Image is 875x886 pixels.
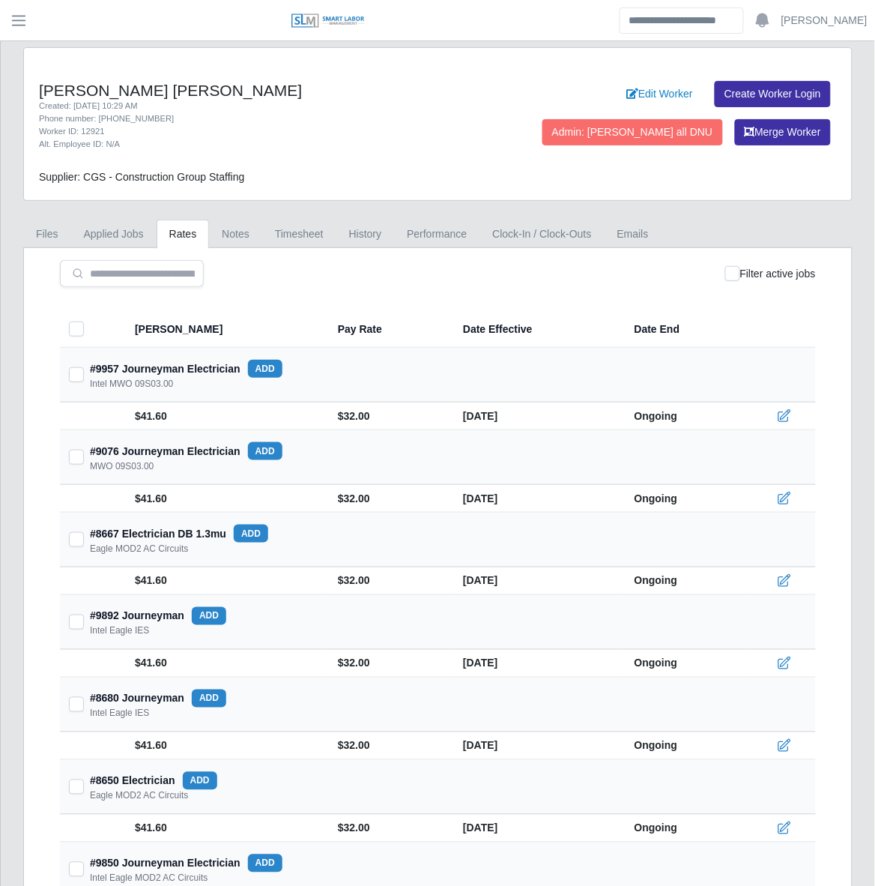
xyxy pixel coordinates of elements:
button: add [248,360,282,378]
button: Admin: [PERSON_NAME] all DNU [542,119,723,145]
a: Edit Worker [617,81,703,107]
td: Ongoing [623,815,750,843]
td: $32.00 [326,650,451,678]
div: Intel Eagle IES [90,708,149,720]
td: [DATE] [451,567,623,595]
div: Intel Eagle MOD2 AC Circuits [90,873,208,885]
td: Ongoing [623,485,750,513]
td: $41.60 [126,815,326,843]
td: $41.60 [126,650,326,678]
div: Alt. Employee ID: N/A [39,138,495,151]
a: Emails [605,220,661,249]
div: Eagle MOD2 AC Circuits [90,543,188,555]
div: #8650 Electrician [90,772,217,790]
a: Performance [394,220,479,249]
td: $41.60 [126,567,326,595]
div: Eagle MOD2 AC Circuits [90,790,188,802]
div: #9076 Journeyman Electrician [90,442,282,460]
div: Intel MWO 09S03.00 [90,378,173,390]
td: [DATE] [451,403,623,430]
td: [DATE] [451,650,623,678]
td: $32.00 [326,485,451,513]
td: [DATE] [451,485,623,513]
a: Files [23,220,71,249]
h4: [PERSON_NAME] [PERSON_NAME] [39,81,495,100]
td: $41.60 [126,732,326,760]
input: Search [620,7,744,34]
th: Date Effective [451,311,623,348]
th: Date End [623,311,750,348]
div: Worker ID: 12921 [39,125,495,138]
div: Filter active jobs [725,260,816,287]
span: Supplier: CGS - Construction Group Staffing [39,171,244,183]
td: $32.00 [326,403,451,430]
td: [DATE] [451,815,623,843]
a: History [336,220,395,249]
td: Ongoing [623,650,750,678]
div: #8680 Journeyman [90,690,226,708]
div: #9957 Journeyman Electrician [90,360,282,378]
div: MWO 09S03.00 [90,460,154,472]
a: Create Worker Login [715,81,831,107]
a: Notes [209,220,262,249]
button: add [248,442,282,460]
td: $41.60 [126,485,326,513]
a: Clock-In / Clock-Outs [479,220,604,249]
button: add [192,607,226,625]
button: add [192,690,226,708]
div: Created: [DATE] 10:29 AM [39,100,495,112]
div: Phone number: [PHONE_NUMBER] [39,112,495,125]
div: #9850 Journeyman Electrician [90,855,282,873]
div: Intel Eagle IES [90,625,149,637]
td: $32.00 [326,567,451,595]
a: [PERSON_NAME] [781,13,868,28]
button: add [234,525,268,543]
td: $41.60 [126,403,326,430]
a: Rates [157,220,210,249]
button: add [183,772,217,790]
a: Applied Jobs [71,220,157,249]
th: Pay Rate [326,311,451,348]
td: $32.00 [326,732,451,760]
td: Ongoing [623,732,750,760]
button: add [248,855,282,873]
td: Ongoing [623,403,750,430]
button: Merge Worker [735,119,831,145]
div: #9892 Journeyman [90,607,226,625]
td: Ongoing [623,567,750,595]
img: SLM Logo [291,13,366,29]
td: $32.00 [326,815,451,843]
div: #8667 Electrician DB 1.3mu [90,525,268,543]
th: [PERSON_NAME] [126,311,326,348]
a: Timesheet [262,220,336,249]
td: [DATE] [451,732,623,760]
